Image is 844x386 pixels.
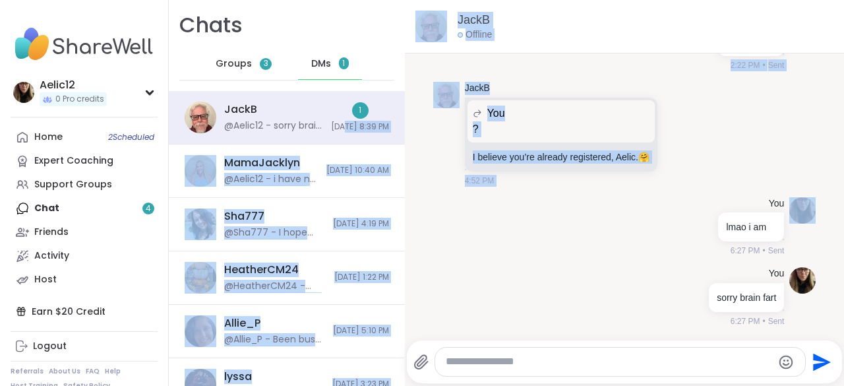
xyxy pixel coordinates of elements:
a: Host [11,268,158,292]
div: MamaJacklyn [224,156,300,170]
img: https://sharewell-space-live.sfo3.digitaloceanspaces.com/user-generated/3c5f9f08-1677-4a94-921c-3... [185,102,216,133]
a: Support Groups [11,173,158,197]
span: [DATE] 10:40 AM [326,165,389,176]
span: Groups [216,57,252,71]
img: https://sharewell-space-live.sfo3.digitaloceanspaces.com/user-generated/e72d2dfd-06ae-43a5-b116-a... [185,262,216,294]
a: Activity [11,244,158,268]
textarea: Type your message [446,355,772,369]
div: @Allie_P - Been busy with work but good otherwise [224,333,325,346]
a: About Us [49,367,80,376]
p: ? [473,121,649,137]
span: 2:22 PM [731,59,760,71]
div: @Aelic12 - i have no problem sharing, i am [DEMOGRAPHIC_DATA]. thanks or asking [224,173,318,186]
a: JackB [465,82,490,95]
span: 6:27 PM [731,245,760,257]
img: https://sharewell-space-live.sfo3.digitaloceanspaces.com/user-generated/01974407-713f-4746-9118-5... [789,267,816,294]
span: 0 Pro credits [55,94,104,105]
span: Sent [768,59,785,71]
div: Earn $20 Credit [11,300,158,323]
span: You [487,106,505,121]
button: Emoji picker [778,354,794,370]
img: https://sharewell-space-live.sfo3.digitaloceanspaces.com/user-generated/3c5f9f08-1677-4a94-921c-3... [433,82,460,108]
div: HeatherCM24 [224,263,299,277]
a: Referrals [11,367,44,376]
div: Host [34,273,57,286]
span: • [762,245,765,257]
a: Expert Coaching [11,149,158,173]
div: 1 [352,102,369,119]
div: JackB [224,102,257,117]
a: Friends [11,220,158,244]
div: Home [34,131,63,144]
a: Help [105,367,121,376]
button: Send [806,347,835,377]
img: https://sharewell-space-live.sfo3.digitaloceanspaces.com/user-generated/3954f80f-8337-4e3c-bca6-b... [185,155,216,187]
h1: Chats [179,11,243,40]
img: https://sharewell-space-live.sfo3.digitaloceanspaces.com/user-generated/01974407-713f-4746-9118-5... [789,197,816,224]
img: ShareWell Nav Logo [11,21,158,67]
img: https://sharewell-space-live.sfo3.digitaloceanspaces.com/user-generated/2b4fa20f-2a21-4975-8c80-8... [185,209,216,240]
div: Expert Coaching [34,154,113,168]
p: sorry brain fart [717,291,776,304]
div: Friends [34,226,69,239]
div: Logout [33,340,67,353]
a: JackB [458,12,490,28]
div: Allie_P [224,316,260,331]
span: 🤗 [638,152,649,162]
span: Sent [768,315,785,327]
div: Sha777 [224,209,264,224]
div: @Aelic12 - sorry brain fart [224,119,323,133]
img: Aelic12 [13,82,34,103]
span: [DATE] 5:10 PM [333,325,389,337]
div: Offline [458,28,492,42]
span: • [762,315,765,327]
div: @Sha777 - I hope you've been well. I need your help. Can you sign up for Warmer and get 2 free se... [224,226,325,240]
div: Activity [34,249,69,263]
span: • [762,59,765,71]
div: @HeatherCM24 - [URL][DOMAIN_NAME] [224,280,326,293]
div: Support Groups [34,178,112,191]
span: 4:52 PM [465,175,495,187]
a: Home2Scheduled [11,125,158,149]
div: Aelic12 [40,78,107,92]
span: DMs [311,57,331,71]
span: [DATE] 1:22 PM [334,272,389,283]
p: lmao i am [726,220,776,234]
img: https://sharewell-space-live.sfo3.digitaloceanspaces.com/user-generated/9890d388-459a-40d4-b033-d... [185,315,216,347]
h4: You [769,197,785,210]
a: FAQ [86,367,100,376]
span: Sent [768,245,785,257]
span: [DATE] 8:39 PM [331,121,389,133]
h4: You [769,267,785,280]
span: 3 [264,58,268,69]
span: 2 Scheduled [108,132,154,143]
span: [DATE] 4:19 PM [333,218,389,230]
span: 6:27 PM [731,315,760,327]
img: https://sharewell-space-live.sfo3.digitaloceanspaces.com/user-generated/3c5f9f08-1677-4a94-921c-3... [415,11,447,42]
a: Logout [11,335,158,358]
div: lyssa [224,370,252,384]
p: I believe you’re already registered, Aelic. [473,150,649,164]
span: 1 [342,58,345,69]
